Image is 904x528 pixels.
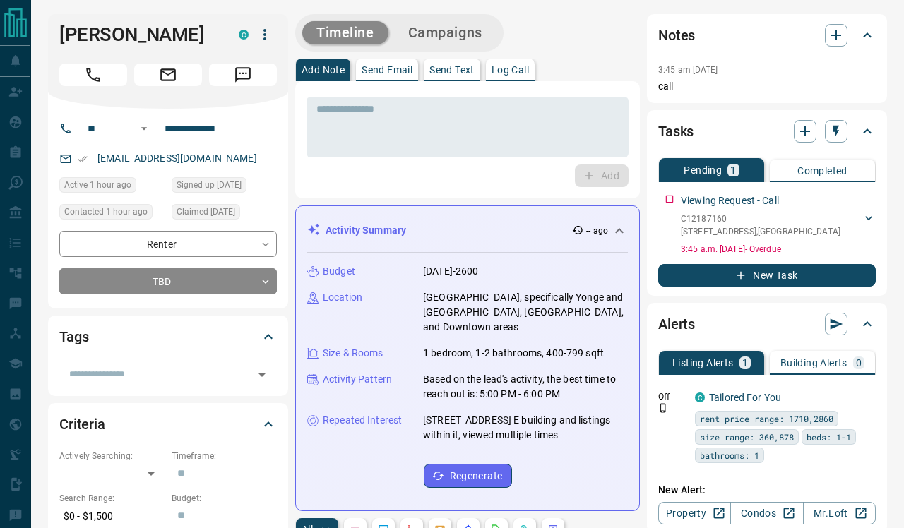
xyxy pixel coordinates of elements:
svg: Email Verified [78,154,88,164]
p: call [658,79,876,94]
h2: Alerts [658,313,695,335]
p: Building Alerts [780,358,847,368]
p: Send Email [362,65,412,75]
h2: Tags [59,325,88,348]
h2: Criteria [59,413,105,436]
a: Condos [730,502,803,524]
p: 1 [730,165,736,175]
div: condos.ca [239,30,249,40]
p: $0 - $1,500 [59,505,165,528]
a: Property [658,502,731,524]
div: Mon Aug 11 2025 [172,204,277,224]
div: Alerts [658,307,876,341]
p: Size & Rooms [323,346,383,361]
p: Log Call [492,65,529,75]
p: Timeframe: [172,450,277,462]
span: size range: 360,878 [700,430,794,444]
span: bathrooms: 1 [700,448,759,462]
button: Open [252,365,272,385]
p: Listing Alerts [672,358,734,368]
h1: [PERSON_NAME] [59,23,218,46]
button: Open [136,120,153,137]
p: Send Text [429,65,475,75]
div: TBD [59,268,277,294]
span: Signed up [DATE] [177,178,242,192]
p: Activity Summary [326,223,406,238]
p: 0 [856,358,862,368]
p: 1 [742,358,748,368]
p: Pending [684,165,722,175]
h2: Notes [658,24,695,47]
p: Completed [797,166,847,176]
div: Mon Aug 18 2025 [59,177,165,197]
span: Message [209,64,277,86]
span: beds: 1-1 [807,430,851,444]
p: New Alert: [658,483,876,498]
p: Activity Pattern [323,372,392,387]
p: [STREET_ADDRESS] E building and listings within it, viewed multiple times [423,413,628,443]
p: 3:45 am [DATE] [658,65,718,75]
span: Claimed [DATE] [177,205,235,219]
div: Mon Sep 16 2024 [172,177,277,197]
a: Tailored For You [709,392,781,403]
p: 1 bedroom, 1-2 bathrooms, 400-799 sqft [423,346,604,361]
button: New Task [658,264,876,287]
p: -- ago [586,224,608,237]
a: [EMAIL_ADDRESS][DOMAIN_NAME] [97,152,257,164]
div: Renter [59,231,277,257]
button: Timeline [302,21,388,44]
div: Mon Aug 18 2025 [59,204,165,224]
p: Off [658,390,686,403]
h2: Tasks [658,120,694,143]
p: Location [323,290,362,305]
p: [STREET_ADDRESS] , [GEOGRAPHIC_DATA] [681,225,840,238]
p: Viewing Request - Call [681,193,779,208]
p: C12187160 [681,212,840,225]
span: Contacted 1 hour ago [64,205,148,219]
button: Campaigns [394,21,496,44]
div: Criteria [59,407,277,441]
p: Search Range: [59,492,165,505]
p: [GEOGRAPHIC_DATA], specifically Yonge and [GEOGRAPHIC_DATA], [GEOGRAPHIC_DATA], and Downtown areas [423,290,628,335]
p: Budget [323,264,355,279]
p: Add Note [302,65,345,75]
button: Regenerate [424,464,512,488]
span: rent price range: 1710,2860 [700,412,833,426]
p: Budget: [172,492,277,505]
div: Tags [59,320,277,354]
a: Mr.Loft [803,502,876,524]
p: Based on the lead's activity, the best time to reach out is: 5:00 PM - 6:00 PM [423,372,628,402]
div: Notes [658,18,876,52]
span: Call [59,64,127,86]
p: Actively Searching: [59,450,165,462]
span: Email [134,64,202,86]
p: 3:45 a.m. [DATE] - Overdue [681,243,876,256]
p: [DATE]-2600 [423,264,478,279]
div: condos.ca [695,392,705,402]
p: Repeated Interest [323,413,402,428]
div: C12187160[STREET_ADDRESS],[GEOGRAPHIC_DATA] [681,210,876,241]
div: Tasks [658,114,876,148]
svg: Push Notification Only [658,403,668,413]
div: Activity Summary-- ago [307,217,628,244]
span: Active 1 hour ago [64,178,131,192]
